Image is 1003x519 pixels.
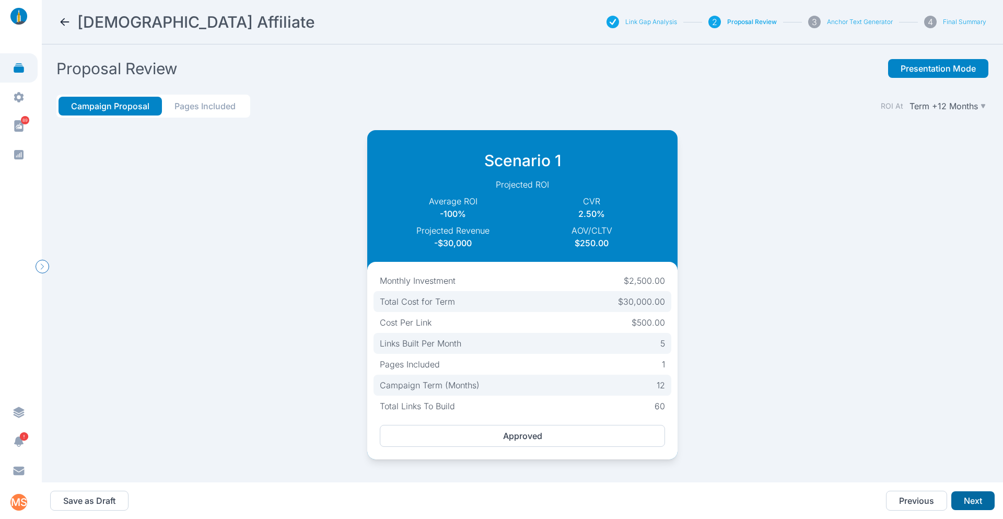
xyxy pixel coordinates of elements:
[56,59,178,78] h2: Proposal Review
[660,337,665,350] p: 5
[881,101,903,111] label: ROI At
[21,116,29,124] span: 89
[162,97,248,116] button: Pages Included
[657,379,665,391] p: 12
[380,425,666,447] button: Approved
[384,237,522,249] p: -$30,000
[888,59,988,78] button: Presentation Mode
[522,224,661,237] p: AOV/CLTV
[907,99,988,113] button: Term +12 Months
[662,358,665,371] p: 1
[384,207,522,220] p: -100%
[624,274,665,287] p: $2,500.00
[727,18,777,26] button: Proposal Review
[380,337,461,350] p: Links Built Per Month
[951,491,995,510] button: Next
[77,13,315,31] h2: ZEN Affiliate
[380,274,456,287] p: Monthly Investment
[808,16,821,28] div: 3
[384,224,522,237] p: Projected Revenue
[625,18,677,26] button: Link Gap Analysis
[6,8,31,25] img: linklaunch_small.2ae18699.png
[924,16,937,28] div: 4
[618,295,665,308] p: $30,000.00
[708,16,721,28] div: 2
[655,400,665,412] p: 60
[50,491,129,511] button: Save as Draft
[943,18,986,26] button: Final Summary
[380,400,455,412] p: Total Links To Build
[384,195,522,207] p: Average ROI
[632,316,665,329] p: $500.00
[886,491,947,511] button: Previous
[522,195,661,207] p: CVR
[380,295,455,308] p: Total Cost for Term
[384,151,661,170] h2: Scenario 1
[522,237,661,249] p: $250.00
[380,379,480,391] p: Campaign Term (Months)
[380,358,440,371] p: Pages Included
[380,316,431,329] p: Cost Per Link
[59,97,162,116] button: Campaign Proposal
[827,18,893,26] button: Anchor Text Generator
[522,207,661,220] p: 2.50%
[909,101,978,111] p: Term +12 Months
[384,178,661,191] p: Projected ROI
